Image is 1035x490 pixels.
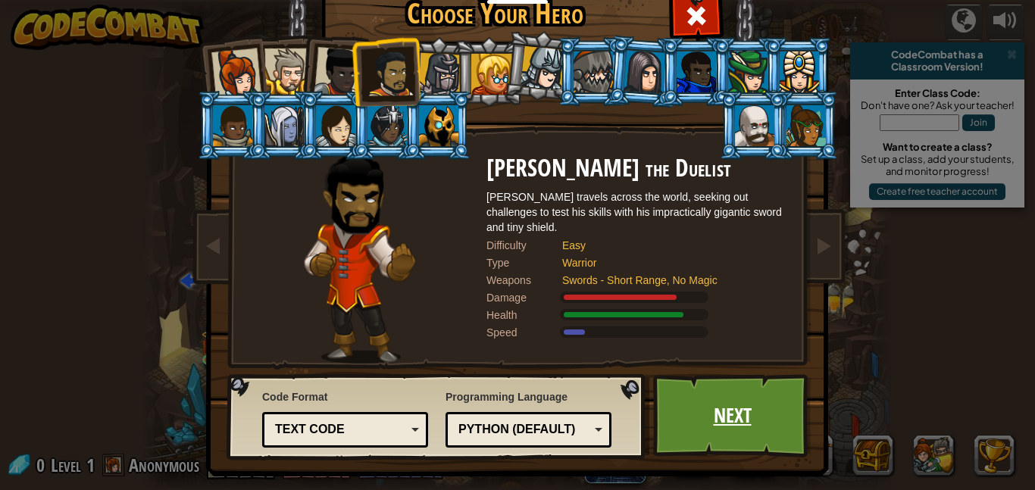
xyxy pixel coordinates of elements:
[653,374,811,457] a: Next
[446,389,611,404] span: Programming Language
[249,91,317,160] li: Nalfar Cryptor
[486,290,790,305] div: Deals 120% of listed Warrior weapon damage.
[486,189,790,235] div: [PERSON_NAME] travels across the world, seeking out challenges to test his skills with his imprac...
[486,255,562,270] div: Type
[712,37,780,106] li: Naria of the Leaf
[558,37,626,106] li: Senick Steelclaw
[486,290,562,305] div: Damage
[486,325,790,340] div: Moves at 6 meters per second.
[502,28,577,104] li: Hattori Hanzō
[486,238,562,253] div: Difficulty
[562,273,774,288] div: Swords - Short Range, No Magic
[300,91,368,160] li: Illia Shieldsmith
[562,255,774,270] div: Warrior
[771,91,839,160] li: Zana Woodheart
[455,37,523,106] li: Miss Hushbaum
[351,36,421,107] li: Alejandro the Duelist
[486,325,562,340] div: Speed
[304,155,415,364] img: duelist-pose.png
[486,273,562,288] div: Weapons
[562,238,774,253] div: Easy
[661,37,729,106] li: Gordon the Stalwart
[297,32,371,106] li: Lady Ida Justheart
[486,307,790,323] div: Gains 140% of listed Warrior armor health.
[607,35,680,108] li: Omarn Brewstone
[486,155,790,182] h2: [PERSON_NAME] the Duelist
[262,389,428,404] span: Code Format
[402,36,474,108] li: Amara Arrowhead
[227,374,649,460] img: language-selector-background.png
[719,91,787,160] li: Okar Stompfoot
[249,35,317,104] li: Sir Tharin Thunderfist
[764,37,832,106] li: Pender Spellbane
[352,91,420,160] li: Usara Master Wizard
[197,91,265,160] li: Arryn Stonewall
[194,34,268,108] li: Captain Anya Weston
[275,421,406,439] div: Text code
[458,421,589,439] div: Python (Default)
[486,307,562,323] div: Health
[403,91,471,160] li: Ritic the Cold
